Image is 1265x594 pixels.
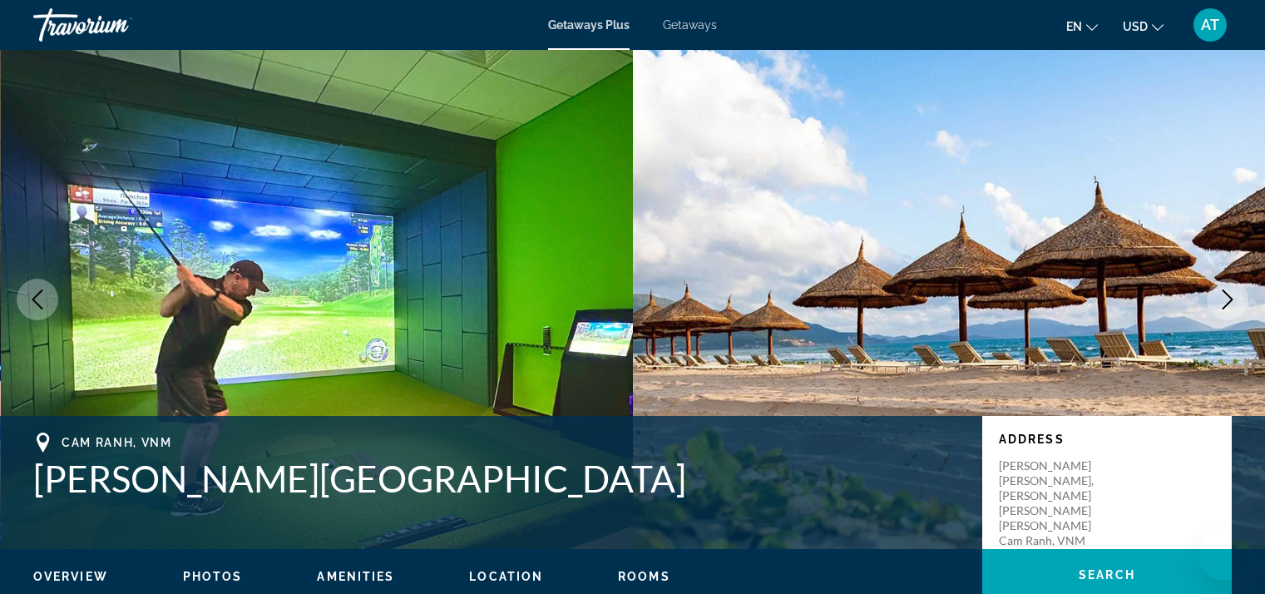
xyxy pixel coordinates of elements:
[33,3,200,47] a: Travorium
[317,569,394,584] button: Amenities
[17,279,58,320] button: Previous image
[1123,20,1148,33] span: USD
[183,570,243,583] span: Photos
[618,569,670,584] button: Rooms
[317,570,394,583] span: Amenities
[469,569,543,584] button: Location
[1188,7,1232,42] button: User Menu
[999,458,1132,548] p: [PERSON_NAME] [PERSON_NAME], [PERSON_NAME] [PERSON_NAME] [PERSON_NAME] Cam Ranh, VNM
[1123,14,1164,38] button: Change currency
[62,436,172,449] span: Cam Ranh, VNM
[1201,17,1219,33] span: AT
[33,569,108,584] button: Overview
[548,18,630,32] a: Getaways Plus
[1207,279,1248,320] button: Next image
[33,457,966,500] h1: [PERSON_NAME][GEOGRAPHIC_DATA]
[1066,14,1098,38] button: Change language
[663,18,717,32] a: Getaways
[183,569,243,584] button: Photos
[618,570,670,583] span: Rooms
[1066,20,1082,33] span: en
[33,570,108,583] span: Overview
[1079,568,1135,582] span: Search
[999,433,1215,446] p: Address
[1198,527,1252,581] iframe: Кнопка запуска окна обмена сообщениями
[469,570,543,583] span: Location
